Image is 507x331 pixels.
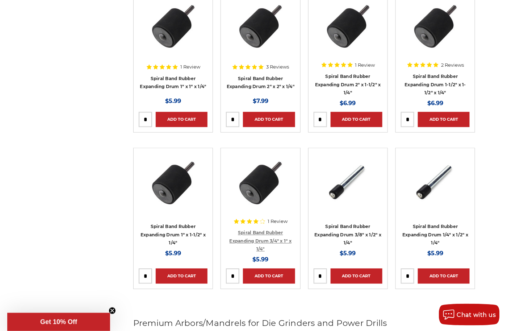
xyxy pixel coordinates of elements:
[266,65,289,69] span: 3 Reviews
[141,224,206,246] a: Spiral Band Rubber Expanding Drum 1" x 1-1/2" x 1/4"
[144,153,202,211] img: BHA's 1 inch x 1-1/2 inch rubber drum bottom profile, for reliable spiral band attachment.
[402,224,468,246] a: Spiral Band Rubber Expanding Drum 1/4" x 1/2" x 1/4"
[139,153,208,222] a: BHA's 1 inch x 1-1/2 inch rubber drum bottom profile, for reliable spiral band attachment.
[314,153,382,222] a: Angled view of a rubber drum adapter for die grinders, designed for a snug fit with abrasive spir...
[340,100,356,107] span: $6.99
[230,230,292,252] a: Spiral Band Rubber Expanding Drum 3/4" x 1" x 1/4"
[418,112,470,127] a: Add to Cart
[40,318,77,326] span: Get 10% Off
[441,63,464,67] span: 2 Reviews
[406,153,464,211] img: Angled view of a rubber drum adapter for die grinders, designed for a snug fit with abrasive spir...
[439,304,500,326] button: Chat with us
[401,153,470,222] a: Angled view of a rubber drum adapter for die grinders, designed for a snug fit with abrasive spir...
[319,153,377,211] img: Angled view of a rubber drum adapter for die grinders, designed for a snug fit with abrasive spir...
[227,76,294,90] a: Spiral Band Rubber Expanding Drum 2" x 2" x 1/4"
[226,153,295,222] a: BHA's 3/4 inch x 1 inch rubber drum bottom profile, for reliable spiral band attachment.
[355,63,375,67] span: 1 Review
[156,112,208,127] a: Add to Cart
[427,100,443,107] span: $6.99
[268,219,288,224] span: 1 Review
[231,153,289,211] img: BHA's 3/4 inch x 1 inch rubber drum bottom profile, for reliable spiral band attachment.
[253,98,268,104] span: $7.99
[252,256,268,263] span: $5.99
[109,307,116,314] button: Close teaser
[315,74,381,95] a: Spiral Band Rubber Expanding Drum 2" x 1-1/2" x 1/4"
[165,250,181,257] span: $5.99
[405,74,466,95] a: Spiral Band Rubber Expanding Drum 1-1/2" x 1-1/2" x 1/4"
[243,269,295,284] a: Add to Cart
[243,112,295,127] a: Add to Cart
[331,112,382,127] a: Add to Cart
[331,269,382,284] a: Add to Cart
[156,269,208,284] a: Add to Cart
[340,250,356,257] span: $5.99
[427,250,443,257] span: $5.99
[314,224,381,246] a: Spiral Band Rubber Expanding Drum 3/8" x 1/2" x 1/4"
[133,318,387,328] span: Premium Arbors/Mandrels for Die Grinders and Power Drills
[457,311,496,318] span: Chat with us
[140,76,206,90] a: Spiral Band Rubber Expanding Drum 1" x 1" x 1/4"
[180,65,200,69] span: 1 Review
[165,98,181,104] span: $5.99
[418,269,470,284] a: Add to Cart
[7,313,110,331] div: Get 10% OffClose teaser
